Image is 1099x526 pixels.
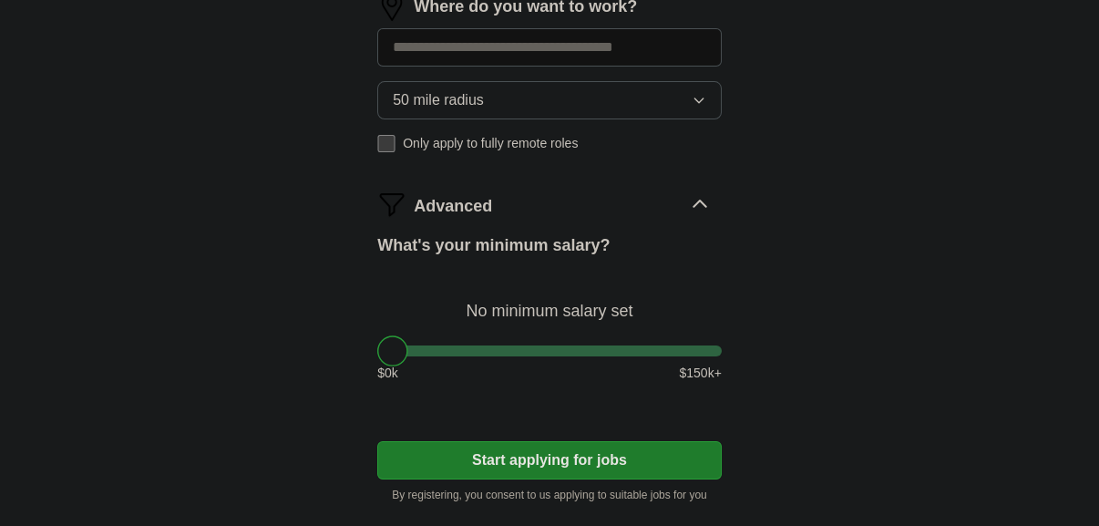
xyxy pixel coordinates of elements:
[377,441,722,480] button: Start applying for jobs
[377,135,395,153] input: Only apply to fully remote roles
[377,190,406,219] img: filter
[377,280,722,324] div: No minimum salary set
[377,364,398,383] span: $ 0 k
[403,134,578,153] span: Only apply to fully remote roles
[377,233,610,258] label: What's your minimum salary?
[414,194,492,219] span: Advanced
[377,487,722,503] p: By registering, you consent to us applying to suitable jobs for you
[393,89,484,111] span: 50 mile radius
[679,364,721,383] span: $ 150 k+
[377,81,722,119] button: 50 mile radius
